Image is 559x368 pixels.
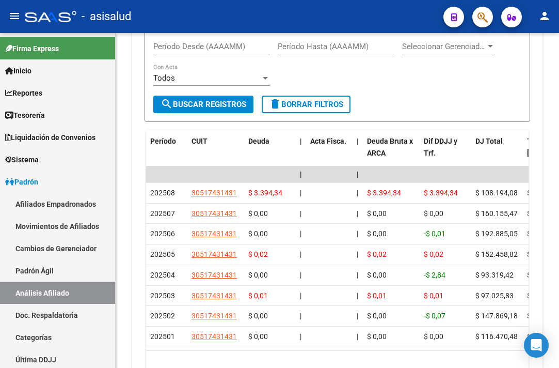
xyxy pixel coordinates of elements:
[367,292,387,300] span: $ 0,01
[248,271,268,279] span: $ 0,00
[5,154,39,165] span: Sistema
[475,271,514,279] span: $ 93.319,42
[357,170,359,178] span: |
[367,137,413,157] span: Deuda Bruta x ARCA
[300,189,301,197] span: |
[269,98,281,110] mat-icon: delete
[524,333,549,358] div: Open Intercom Messenger
[300,137,302,145] span: |
[191,271,237,279] span: 30517431431
[357,229,358,238] span: |
[475,292,514,300] span: $ 97.025,83
[367,312,387,320] span: $ 0,00
[150,312,175,320] span: 202502
[191,137,207,145] span: CUIT
[471,130,523,176] datatable-header-cell: DJ Total
[191,292,237,300] span: 30517431431
[367,271,387,279] span: $ 0,00
[248,312,268,320] span: $ 0,00
[300,170,302,178] span: |
[150,137,176,145] span: Período
[300,332,301,341] span: |
[357,312,358,320] span: |
[424,209,443,218] span: $ 0,00
[191,250,237,258] span: 30517431431
[5,176,38,188] span: Padrón
[363,130,420,176] datatable-header-cell: Deuda Bruta x ARCA
[475,250,518,258] span: $ 152.458,82
[300,271,301,279] span: |
[475,137,503,145] span: DJ Total
[146,130,187,176] datatable-header-cell: Período
[424,332,443,341] span: $ 0,00
[475,189,518,197] span: $ 108.194,08
[300,250,301,258] span: |
[424,271,445,279] span: -$ 2,84
[191,332,237,341] span: 30517431431
[153,73,175,83] span: Todos
[269,100,343,109] span: Borrar Filtros
[424,250,443,258] span: $ 0,02
[424,137,457,157] span: Dif DDJJ y Trf.
[357,137,359,145] span: |
[424,229,445,238] span: -$ 0,01
[424,312,445,320] span: -$ 0,07
[153,96,253,113] button: Buscar Registros
[310,137,346,145] span: Acta Fisca.
[367,229,387,238] span: $ 0,00
[538,10,551,22] mat-icon: person
[357,292,358,300] span: |
[300,229,301,238] span: |
[248,250,268,258] span: $ 0,02
[402,42,486,51] span: Seleccionar Gerenciador
[248,137,269,145] span: Deuda
[353,130,363,176] datatable-header-cell: |
[150,229,175,238] span: 202506
[191,189,237,197] span: 30517431431
[475,312,518,320] span: $ 147.869,18
[248,189,282,197] span: $ 3.394,34
[357,250,358,258] span: |
[8,10,21,22] mat-icon: menu
[82,5,131,28] span: - asisalud
[367,209,387,218] span: $ 0,00
[150,271,175,279] span: 202504
[300,292,301,300] span: |
[248,209,268,218] span: $ 0,00
[357,209,358,218] span: |
[248,332,268,341] span: $ 0,00
[357,332,358,341] span: |
[248,229,268,238] span: $ 0,00
[191,209,237,218] span: 30517431431
[5,65,31,76] span: Inicio
[244,130,296,176] datatable-header-cell: Deuda
[262,96,350,113] button: Borrar Filtros
[191,312,237,320] span: 30517431431
[248,292,268,300] span: $ 0,01
[300,312,301,320] span: |
[367,189,401,197] span: $ 3.394,34
[187,130,244,176] datatable-header-cell: CUIT
[5,132,95,143] span: Liquidación de Convenios
[367,250,387,258] span: $ 0,02
[424,189,458,197] span: $ 3.394,34
[161,98,173,110] mat-icon: search
[357,189,358,197] span: |
[475,332,518,341] span: $ 116.470,48
[475,229,518,238] span: $ 192.885,05
[300,209,301,218] span: |
[367,332,387,341] span: $ 0,00
[150,292,175,300] span: 202503
[424,292,443,300] span: $ 0,01
[150,189,175,197] span: 202508
[5,110,45,121] span: Tesorería
[306,130,353,176] datatable-header-cell: Acta Fisca.
[420,130,471,176] datatable-header-cell: Dif DDJJ y Trf.
[5,43,59,54] span: Firma Express
[357,271,358,279] span: |
[150,209,175,218] span: 202507
[161,100,246,109] span: Buscar Registros
[475,209,518,218] span: $ 160.155,47
[5,87,42,99] span: Reportes
[191,229,237,238] span: 30517431431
